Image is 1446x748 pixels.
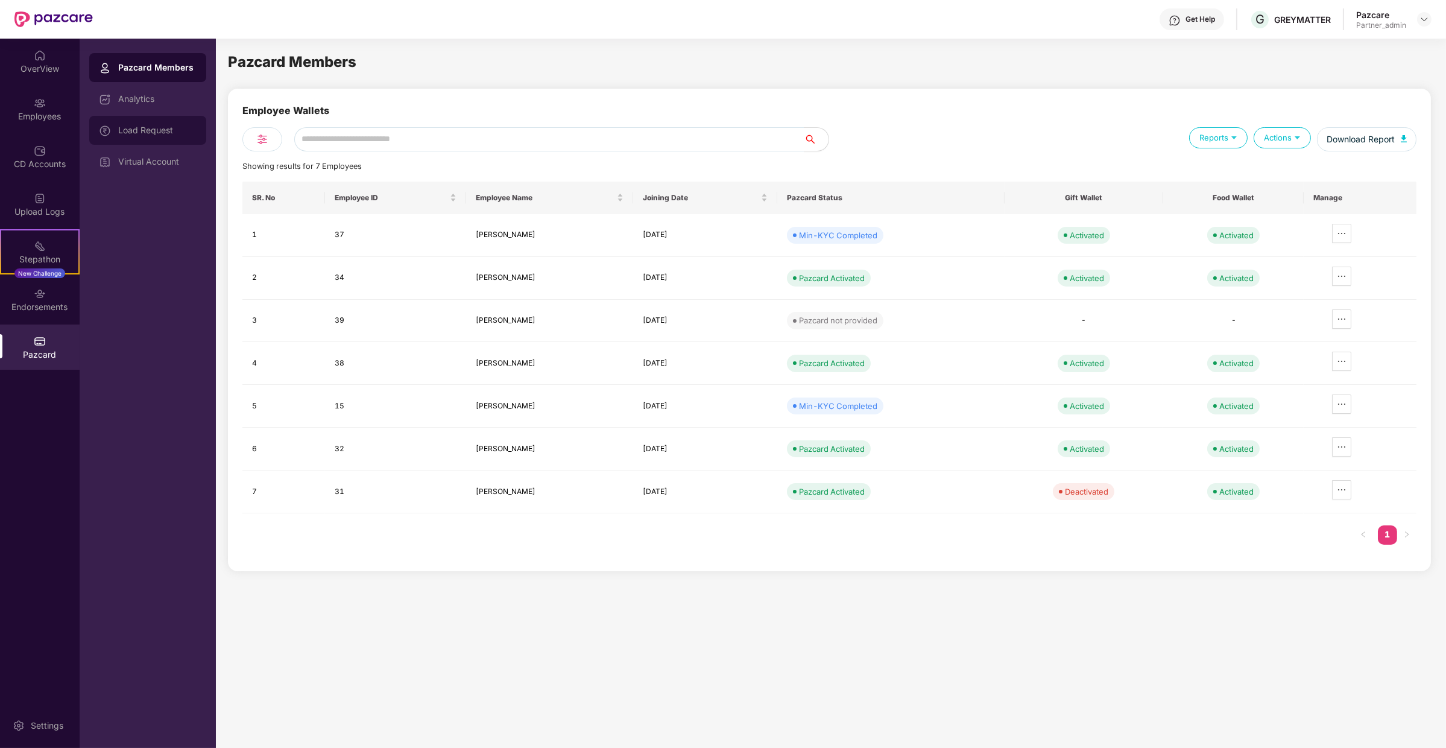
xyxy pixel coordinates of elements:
div: Pazcard Activated [799,443,865,455]
td: 3 [242,300,325,343]
img: svg+xml;base64,PHN2ZyBpZD0iSG9tZSIgeG1sbnM9Imh0dHA6Ly93d3cudzMub3JnLzIwMDAvc3ZnIiB3aWR0aD0iMjAiIG... [34,49,46,62]
span: left [1360,531,1367,538]
th: Manage [1304,182,1416,214]
span: search [804,135,829,144]
img: svg+xml;base64,PHN2ZyBpZD0iRW5kb3JzZW1lbnRzIiB4bWxucz0iaHR0cDovL3d3dy53My5vcmcvMjAwMC9zdmciIHdpZH... [34,288,46,300]
span: Pazcard Members [228,53,356,71]
span: G [1255,12,1264,27]
img: svg+xml;base64,PHN2ZyB4bWxucz0iaHR0cDovL3d3dy53My5vcmcvMjAwMC9zdmciIHdpZHRoPSIxOSIgaGVpZ2h0PSIxOS... [1228,132,1240,143]
th: Gift Wallet [1005,182,1163,214]
img: New Pazcare Logo [14,11,93,27]
div: Employee Wallets [242,103,329,127]
img: svg+xml;base64,PHN2ZyB4bWxucz0iaHR0cDovL3d3dy53My5vcmcvMjAwMC9zdmciIHhtbG5zOnhsaW5rPSJodHRwOi8vd3... [1401,135,1407,142]
img: svg+xml;base64,PHN2ZyBpZD0iU2V0dGluZy0yMHgyMCIgeG1sbnM9Imh0dHA6Ly93d3cudzMub3JnLzIwMDAvc3ZnIiB3aW... [13,720,25,732]
span: Employee Name [476,193,614,203]
div: Activated [1219,229,1254,241]
div: Stepathon [1,253,78,265]
span: Employee ID [335,193,447,203]
div: Activated [1219,357,1254,369]
td: [PERSON_NAME] [466,471,633,513]
div: Activated [1219,486,1254,498]
div: Activated [1070,400,1104,412]
div: Settings [27,720,67,732]
img: svg+xml;base64,PHN2ZyBpZD0iQ0RfQWNjb3VudHMiIGRhdGEtbmFtZT0iQ0QgQWNjb3VudHMiIHhtbG5zPSJodHRwOi8vd3... [34,145,46,157]
span: ellipsis [1333,229,1351,238]
button: ellipsis [1332,395,1351,414]
div: Min-KYC Completed [799,229,877,241]
div: Reports [1189,127,1248,148]
td: 34 [325,257,466,300]
div: Activated [1219,443,1254,455]
div: Virtual Account [118,157,197,166]
img: svg+xml;base64,PHN2ZyBpZD0iSGVscC0zMngzMiIgeG1sbnM9Imh0dHA6Ly93d3cudzMub3JnLzIwMDAvc3ZnIiB3aWR0aD... [1169,14,1181,27]
button: search [804,127,829,151]
div: Pazcard Activated [799,486,865,498]
img: svg+xml;base64,PHN2ZyB4bWxucz0iaHR0cDovL3d3dy53My5vcmcvMjAwMC9zdmciIHdpZHRoPSIyNCIgaGVpZ2h0PSIyNC... [255,132,270,147]
th: SR. No [242,182,325,214]
button: right [1397,525,1416,545]
div: Activated [1070,443,1104,455]
button: left [1354,525,1373,545]
div: Activated [1070,357,1104,369]
div: Pazcard Activated [799,357,865,369]
div: Activated [1070,229,1104,241]
th: Pazcard Status [777,182,1005,214]
button: ellipsis [1332,309,1351,329]
td: [DATE] [633,471,777,513]
span: right [1403,531,1410,538]
td: 37 [325,214,466,257]
th: Food Wallet [1163,182,1304,214]
span: ellipsis [1333,314,1351,324]
td: 39 [325,300,466,343]
a: 1 [1378,525,1397,544]
td: [PERSON_NAME] [466,428,633,471]
th: Employee ID [325,182,466,214]
button: ellipsis [1332,224,1351,243]
td: 32 [325,428,466,471]
div: Deactivated [1065,486,1108,498]
div: Pazcard Members [118,62,197,74]
div: Actions [1254,127,1311,148]
span: - [1081,315,1086,325]
td: 15 [325,385,466,428]
div: Activated [1219,400,1254,412]
th: Joining Date [633,182,777,214]
td: 4 [242,342,325,385]
img: svg+xml;base64,PHN2ZyB4bWxucz0iaHR0cDovL3d3dy53My5vcmcvMjAwMC9zdmciIHdpZHRoPSIyMSIgaGVpZ2h0PSIyMC... [34,240,46,252]
div: GREYMATTER [1274,14,1331,25]
td: 6 [242,428,325,471]
div: Pazcard Activated [799,272,865,284]
div: Pazcare [1356,9,1406,21]
div: Activated [1219,272,1254,284]
div: Partner_admin [1356,21,1406,30]
td: 2 [242,257,325,300]
div: Activated [1070,272,1104,284]
td: [DATE] [633,385,777,428]
td: [PERSON_NAME] [466,342,633,385]
button: ellipsis [1332,480,1351,499]
button: ellipsis [1332,437,1351,457]
td: [PERSON_NAME] [466,300,633,343]
img: svg+xml;base64,PHN2ZyBpZD0iRW1wbG95ZWVzIiB4bWxucz0iaHR0cDovL3d3dy53My5vcmcvMjAwMC9zdmciIHdpZHRoPS... [34,97,46,109]
span: - [1231,315,1236,325]
td: [DATE] [633,342,777,385]
td: [PERSON_NAME] [466,257,633,300]
img: svg+xml;base64,PHN2ZyBpZD0iRGFzaGJvYXJkIiB4bWxucz0iaHR0cDovL3d3dy53My5vcmcvMjAwMC9zdmciIHdpZHRoPS... [99,93,111,106]
button: ellipsis [1332,267,1351,286]
span: Joining Date [643,193,759,203]
td: 38 [325,342,466,385]
td: 31 [325,471,466,513]
span: ellipsis [1333,357,1351,366]
td: [PERSON_NAME] [466,385,633,428]
span: ellipsis [1333,485,1351,495]
li: 1 [1378,525,1397,545]
td: 5 [242,385,325,428]
td: [DATE] [633,428,777,471]
td: [PERSON_NAME] [466,214,633,257]
img: svg+xml;base64,PHN2ZyBpZD0iUHJvZmlsZSIgeG1sbnM9Imh0dHA6Ly93d3cudzMub3JnLzIwMDAvc3ZnIiB3aWR0aD0iMj... [99,62,111,74]
button: Download Report [1317,127,1416,151]
span: ellipsis [1333,399,1351,409]
li: Previous Page [1354,525,1373,545]
span: ellipsis [1333,442,1351,452]
td: [DATE] [633,214,777,257]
